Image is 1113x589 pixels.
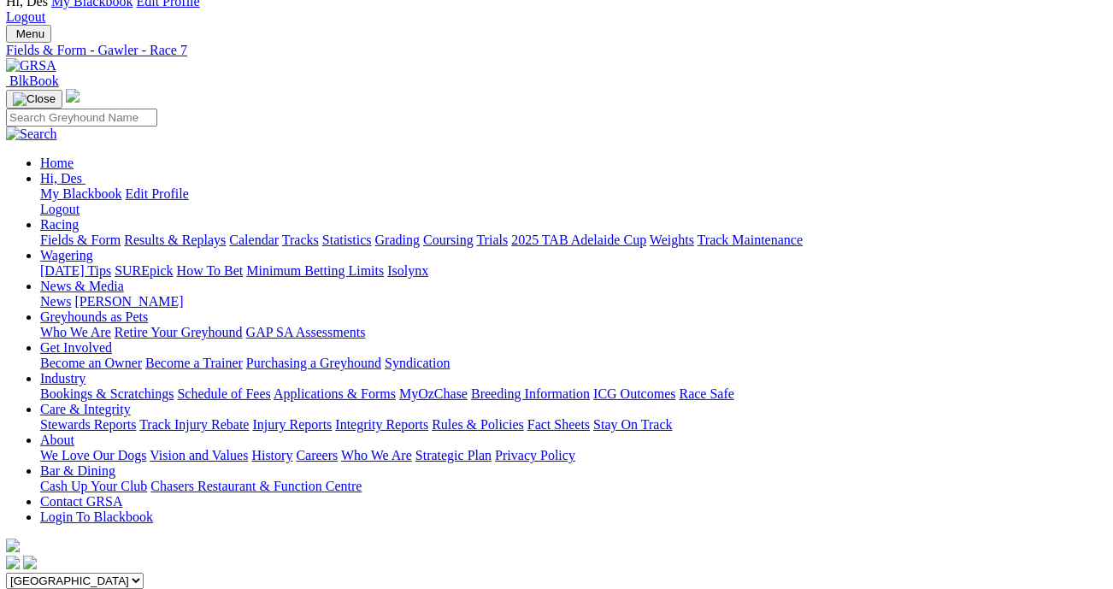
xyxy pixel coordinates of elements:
[40,340,112,355] a: Get Involved
[177,263,244,278] a: How To Bet
[40,263,1105,279] div: Wagering
[40,448,1105,463] div: About
[40,479,1105,494] div: Bar & Dining
[40,417,136,432] a: Stewards Reports
[16,27,44,40] span: Menu
[246,325,366,339] a: GAP SA Assessments
[679,386,733,401] a: Race Safe
[252,417,332,432] a: Injury Reports
[6,58,56,74] img: GRSA
[40,479,147,493] a: Cash Up Your Club
[40,371,85,386] a: Industry
[6,74,59,88] a: BlkBook
[476,233,508,247] a: Trials
[335,417,428,432] a: Integrity Reports
[40,356,1105,371] div: Get Involved
[6,556,20,569] img: facebook.svg
[282,233,319,247] a: Tracks
[13,92,56,106] img: Close
[40,186,1105,217] div: Hi, Des
[74,294,183,309] a: [PERSON_NAME]
[66,89,79,103] img: logo-grsa-white.png
[40,417,1105,433] div: Care & Integrity
[145,356,243,370] a: Become a Trainer
[40,386,1105,402] div: Industry
[124,233,226,247] a: Results & Replays
[6,25,51,43] button: Toggle navigation
[471,386,590,401] a: Breeding Information
[527,417,590,432] a: Fact Sheets
[495,448,575,462] a: Privacy Policy
[40,509,153,524] a: Login To Blackbook
[251,448,292,462] a: History
[385,356,450,370] a: Syndication
[432,417,524,432] a: Rules & Policies
[40,171,85,186] a: Hi, Des
[399,386,468,401] a: MyOzChase
[593,386,675,401] a: ICG Outcomes
[296,448,338,462] a: Careers
[40,294,1105,309] div: News & Media
[40,279,124,293] a: News & Media
[246,356,381,370] a: Purchasing a Greyhound
[375,233,420,247] a: Grading
[40,171,82,186] span: Hi, Des
[40,309,148,324] a: Greyhounds as Pets
[6,127,57,142] img: Search
[698,233,803,247] a: Track Maintenance
[40,233,1105,248] div: Racing
[40,248,93,262] a: Wagering
[423,233,474,247] a: Coursing
[246,263,384,278] a: Minimum Betting Limits
[40,448,146,462] a: We Love Our Dogs
[40,217,79,232] a: Racing
[139,417,249,432] a: Track Injury Rebate
[23,556,37,569] img: twitter.svg
[126,186,189,201] a: Edit Profile
[40,386,174,401] a: Bookings & Scratchings
[387,263,428,278] a: Isolynx
[6,43,1105,58] a: Fields & Form - Gawler - Race 7
[650,233,694,247] a: Weights
[40,233,121,247] a: Fields & Form
[40,294,71,309] a: News
[6,90,62,109] button: Toggle navigation
[150,448,248,462] a: Vision and Values
[6,109,157,127] input: Search
[9,74,59,88] span: BlkBook
[341,448,412,462] a: Who We Are
[6,9,45,24] a: Logout
[40,156,74,170] a: Home
[177,386,270,401] a: Schedule of Fees
[6,539,20,552] img: logo-grsa-white.png
[229,233,279,247] a: Calendar
[322,233,372,247] a: Statistics
[40,263,111,278] a: [DATE] Tips
[415,448,492,462] a: Strategic Plan
[40,402,131,416] a: Care & Integrity
[150,479,362,493] a: Chasers Restaurant & Function Centre
[115,325,243,339] a: Retire Your Greyhound
[40,325,111,339] a: Who We Are
[40,433,74,447] a: About
[40,186,122,201] a: My Blackbook
[40,356,142,370] a: Become an Owner
[115,263,173,278] a: SUREpick
[274,386,396,401] a: Applications & Forms
[40,494,122,509] a: Contact GRSA
[593,417,672,432] a: Stay On Track
[511,233,646,247] a: 2025 TAB Adelaide Cup
[40,202,79,216] a: Logout
[40,463,115,478] a: Bar & Dining
[40,325,1105,340] div: Greyhounds as Pets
